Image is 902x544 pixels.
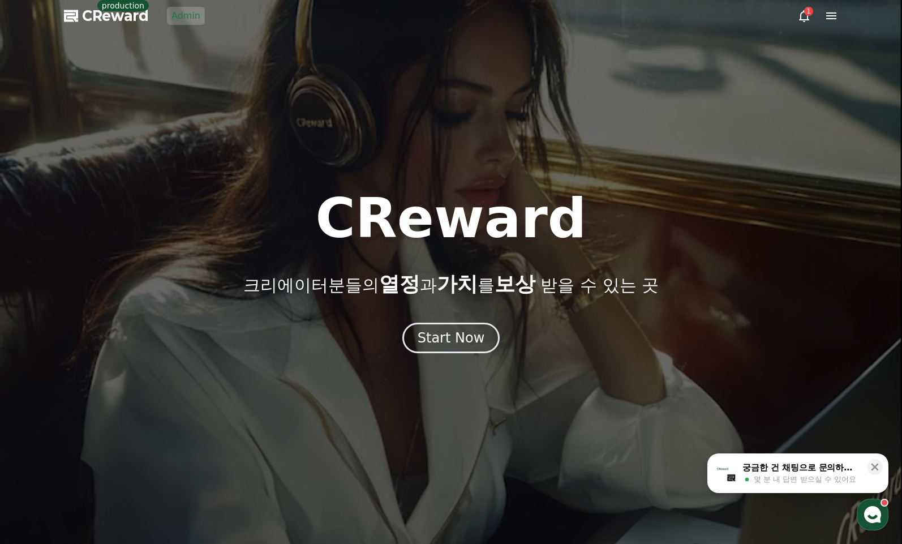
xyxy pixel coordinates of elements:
[402,323,500,353] button: Start Now
[402,334,500,345] a: Start Now
[804,7,813,16] div: 1
[379,272,420,295] span: 열정
[82,7,149,25] span: CReward
[243,273,659,295] p: 크리에이터분들의 과 를 받을 수 있는 곳
[418,329,485,347] div: Start Now
[315,191,586,246] h1: CReward
[167,7,205,25] a: Admin
[437,272,478,295] span: 가치
[495,272,535,295] span: 보상
[797,9,811,23] a: 1
[64,7,149,25] a: CReward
